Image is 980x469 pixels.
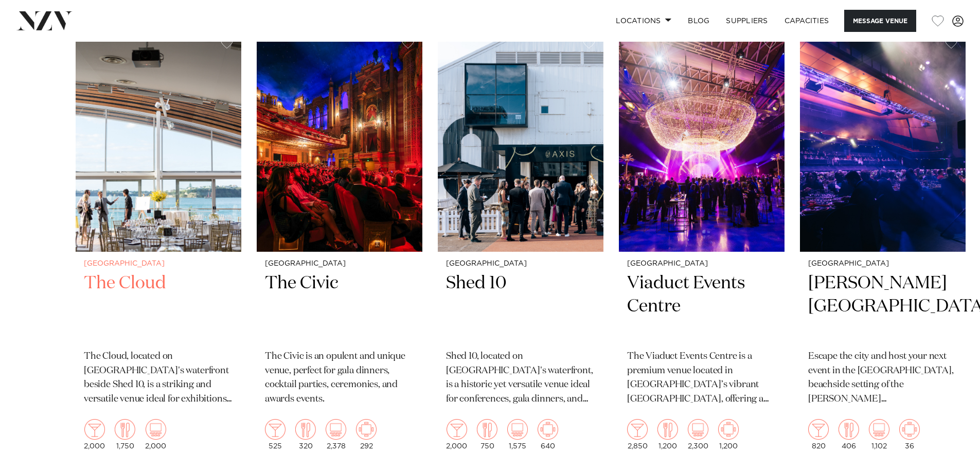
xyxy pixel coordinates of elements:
[680,10,718,32] a: BLOG
[265,350,414,407] p: The Civic is an opulent and unique venue, perfect for gala dinners, cocktail parties, ceremonies,...
[657,419,678,450] div: 1,200
[447,419,467,440] img: cocktail.png
[844,10,916,32] button: Message Venue
[808,260,957,268] small: [GEOGRAPHIC_DATA]
[265,419,286,440] img: cocktail.png
[627,260,776,268] small: [GEOGRAPHIC_DATA]
[839,419,859,450] div: 406
[507,419,528,440] img: theatre.png
[326,419,346,440] img: theatre.png
[657,419,678,440] img: dining.png
[899,419,920,450] div: 36
[507,419,528,450] div: 1,575
[84,419,105,440] img: cocktail.png
[257,29,422,458] a: [GEOGRAPHIC_DATA] The Civic The Civic is an opulent and unique venue, perfect for gala dinners, c...
[115,419,135,440] img: dining.png
[800,29,966,458] swiper-slide: 5 / 11
[808,419,829,440] img: cocktail.png
[446,419,467,450] div: 2,000
[619,29,785,458] a: [GEOGRAPHIC_DATA] Viaduct Events Centre The Viaduct Events Centre is a premium venue located in [...
[326,419,346,450] div: 2,378
[477,419,497,450] div: 750
[627,272,776,341] h2: Viaduct Events Centre
[146,419,166,440] img: theatre.png
[295,419,316,440] img: dining.png
[477,419,497,440] img: dining.png
[808,350,957,407] p: Escape the city and host your next event in the [GEOGRAPHIC_DATA], beachside setting of the [PERS...
[627,350,776,407] p: The Viaduct Events Centre is a premium venue located in [GEOGRAPHIC_DATA]’s vibrant [GEOGRAPHIC_D...
[84,272,233,341] h2: The Cloud
[776,10,838,32] a: Capacities
[257,29,422,458] swiper-slide: 2 / 11
[295,419,316,450] div: 320
[438,29,603,458] a: [GEOGRAPHIC_DATA] Shed 10 Shed 10, located on [GEOGRAPHIC_DATA]'s waterfront, is a historic yet v...
[808,419,829,450] div: 820
[608,10,680,32] a: Locations
[688,419,708,440] img: theatre.png
[76,29,241,458] a: [GEOGRAPHIC_DATA] The Cloud The Cloud, located on [GEOGRAPHIC_DATA]'s waterfront beside Shed 10, ...
[869,419,889,450] div: 1,102
[688,419,708,450] div: 2,300
[619,29,785,458] swiper-slide: 4 / 11
[16,11,73,30] img: nzv-logo.png
[627,419,648,440] img: cocktail.png
[808,272,957,341] h2: [PERSON_NAME][GEOGRAPHIC_DATA]
[84,260,233,268] small: [GEOGRAPHIC_DATA]
[265,260,414,268] small: [GEOGRAPHIC_DATA]
[718,419,739,440] img: meeting.png
[538,419,558,450] div: 640
[839,419,859,440] img: dining.png
[538,419,558,440] img: meeting.png
[899,419,920,440] img: meeting.png
[869,419,889,440] img: theatre.png
[438,29,603,458] swiper-slide: 3 / 11
[356,419,377,450] div: 292
[446,272,595,341] h2: Shed 10
[115,419,135,450] div: 1,750
[718,10,776,32] a: SUPPLIERS
[627,419,648,450] div: 2,850
[446,260,595,268] small: [GEOGRAPHIC_DATA]
[84,419,105,450] div: 2,000
[446,350,595,407] p: Shed 10, located on [GEOGRAPHIC_DATA]'s waterfront, is a historic yet versatile venue ideal for c...
[356,419,377,440] img: meeting.png
[265,272,414,341] h2: The Civic
[145,419,166,450] div: 2,000
[84,350,233,407] p: The Cloud, located on [GEOGRAPHIC_DATA]'s waterfront beside Shed 10, is a striking and versatile ...
[800,29,966,458] a: [GEOGRAPHIC_DATA] [PERSON_NAME][GEOGRAPHIC_DATA] Escape the city and host your next event in the ...
[718,419,739,450] div: 1,200
[76,29,241,458] swiper-slide: 1 / 11
[265,419,286,450] div: 525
